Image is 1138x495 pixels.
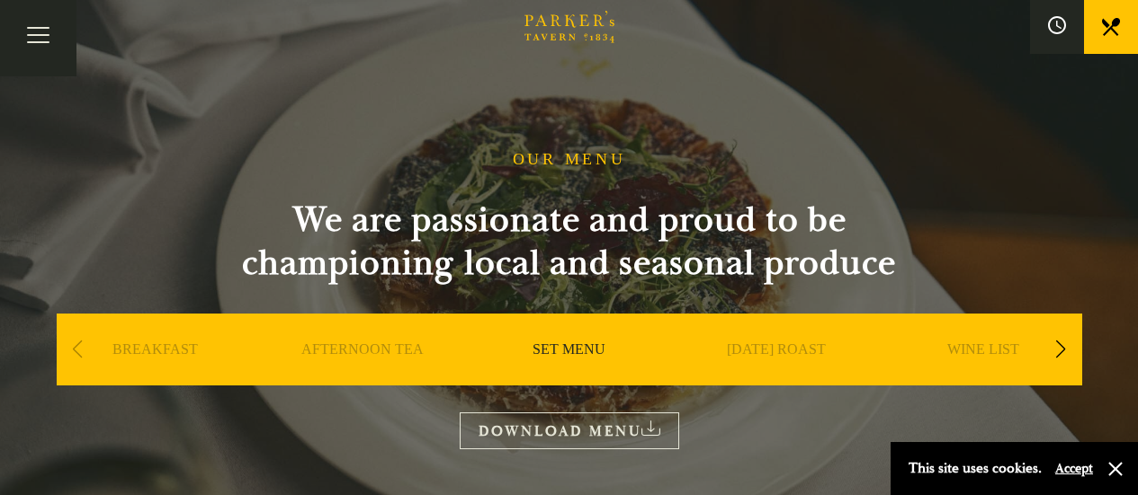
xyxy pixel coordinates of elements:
div: 3 / 9 [470,314,668,439]
h2: We are passionate and proud to be championing local and seasonal produce [210,199,929,285]
button: Close and accept [1107,460,1125,478]
div: 1 / 9 [57,314,255,439]
a: DOWNLOAD MENU [460,412,679,449]
button: Accept [1055,460,1093,477]
a: AFTERNOON TEA [301,340,424,412]
div: Next slide [1049,330,1073,369]
p: This site uses cookies. [909,455,1042,482]
a: SET MENU [533,340,605,412]
div: Previous slide [66,330,90,369]
a: BREAKFAST [112,340,198,412]
a: WINE LIST [947,340,1019,412]
div: 2 / 9 [264,314,461,439]
div: 5 / 9 [884,314,1082,439]
a: [DATE] ROAST [727,340,826,412]
h1: OUR MENU [513,150,626,170]
div: 4 / 9 [677,314,875,439]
